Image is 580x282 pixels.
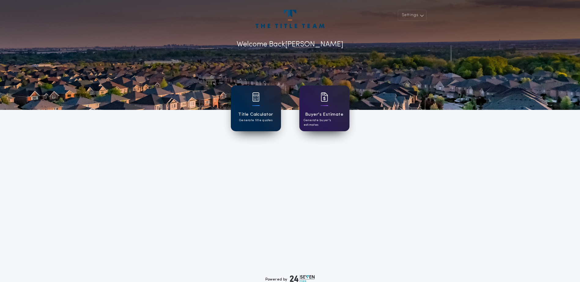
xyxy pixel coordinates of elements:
[256,10,324,28] img: account-logo
[305,111,343,118] h1: Buyer's Estimate
[304,118,345,127] p: Generate buyer's estimates
[237,39,343,50] p: Welcome Back [PERSON_NAME]
[299,85,349,131] a: card iconBuyer's EstimateGenerate buyer's estimates
[252,92,260,102] img: card icon
[238,111,273,118] h1: Title Calculator
[398,10,427,21] button: Settings
[321,92,328,102] img: card icon
[231,85,281,131] a: card iconTitle CalculatorGenerate title quotes
[239,118,272,123] p: Generate title quotes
